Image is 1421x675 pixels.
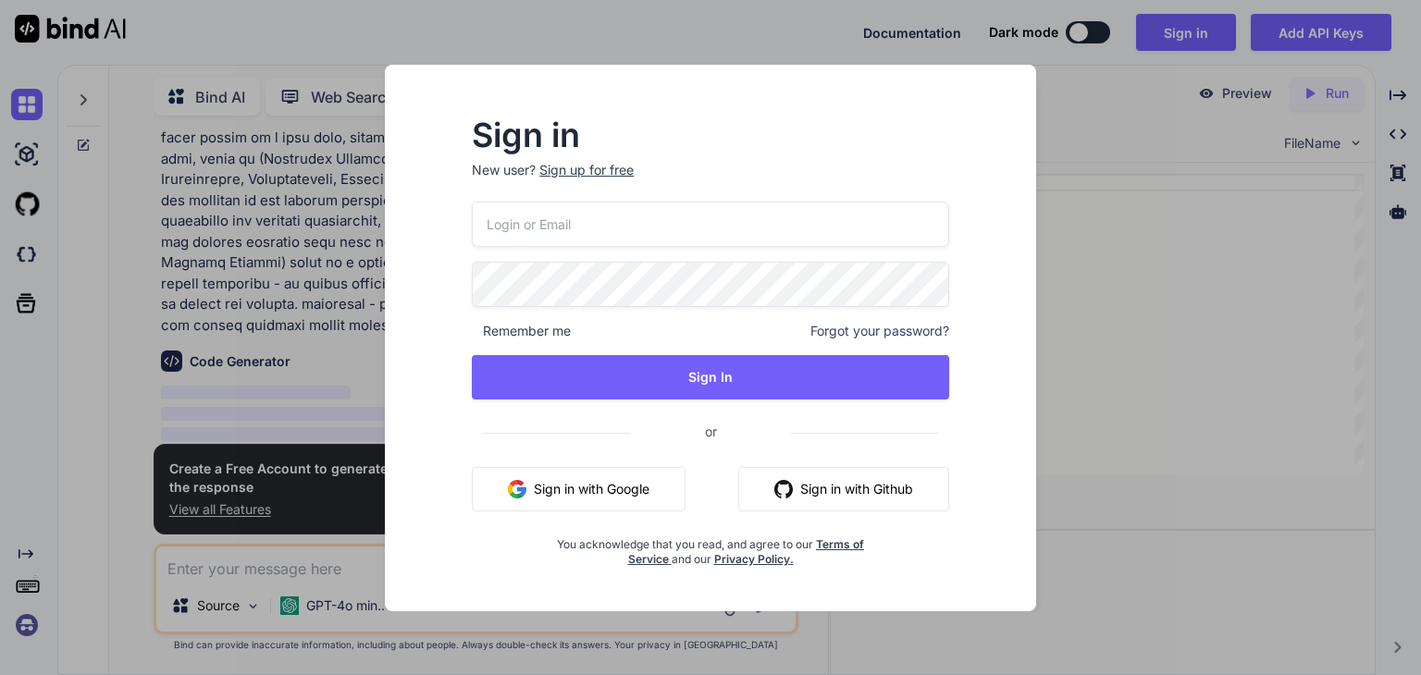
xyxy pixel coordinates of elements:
[714,552,794,566] a: Privacy Policy.
[551,526,870,567] div: You acknowledge that you read, and agree to our and our
[472,120,949,150] h2: Sign in
[472,322,571,340] span: Remember me
[508,480,526,498] img: google
[472,467,686,511] button: Sign in with Google
[738,467,949,511] button: Sign in with Github
[631,409,791,454] span: or
[539,161,634,179] div: Sign up for free
[810,322,949,340] span: Forgot your password?
[774,480,793,498] img: github
[472,161,949,202] p: New user?
[472,202,949,247] input: Login or Email
[628,537,865,566] a: Terms of Service
[472,355,949,399] button: Sign In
